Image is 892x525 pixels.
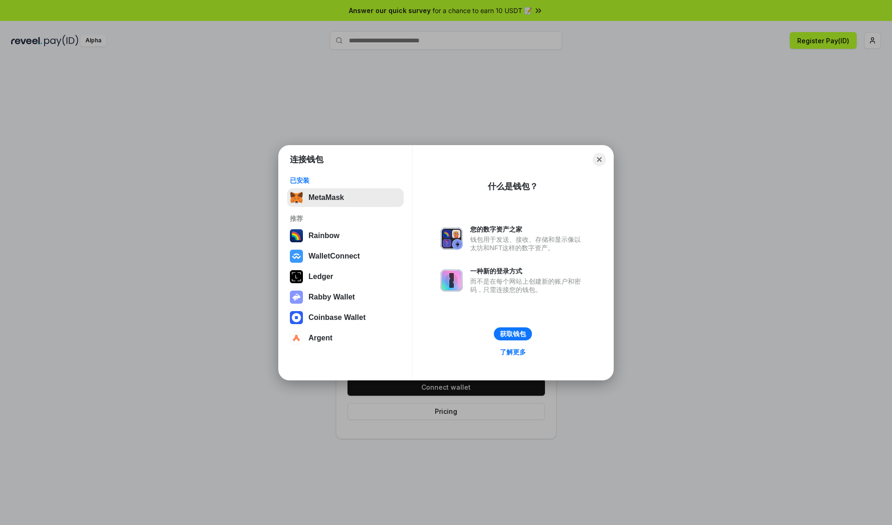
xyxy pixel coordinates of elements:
[308,193,344,202] div: MetaMask
[290,176,401,185] div: 已安装
[290,250,303,263] img: svg+xml,%3Csvg%20width%3D%2228%22%20height%3D%2228%22%20viewBox%3D%220%200%2028%2028%22%20fill%3D...
[287,267,404,286] button: Ledger
[290,214,401,223] div: 推荐
[500,348,526,356] div: 了解更多
[290,291,303,304] img: svg+xml,%3Csvg%20xmlns%3D%22http%3A%2F%2Fwww.w3.org%2F2000%2Fsvg%22%20fill%3D%22none%22%20viewBox...
[308,272,333,281] div: Ledger
[290,311,303,324] img: svg+xml,%3Csvg%20width%3D%2228%22%20height%3D%2228%22%20viewBox%3D%220%200%2028%2028%22%20fill%3D...
[488,181,538,192] div: 什么是钱包？
[308,334,333,342] div: Argent
[287,188,404,207] button: MetaMask
[308,232,340,240] div: Rainbow
[287,329,404,347] button: Argent
[494,327,532,340] button: 获取钱包
[470,267,585,275] div: 一种新的登录方式
[290,154,323,165] h1: 连接钱包
[287,247,404,266] button: WalletConnect
[308,313,366,322] div: Coinbase Wallet
[290,270,303,283] img: svg+xml,%3Csvg%20xmlns%3D%22http%3A%2F%2Fwww.w3.org%2F2000%2Fsvg%22%20width%3D%2228%22%20height%3...
[440,227,463,250] img: svg+xml,%3Csvg%20xmlns%3D%22http%3A%2F%2Fwww.w3.org%2F2000%2Fsvg%22%20fill%3D%22none%22%20viewBox...
[470,225,585,233] div: 您的数字资产之家
[308,252,360,260] div: WalletConnect
[593,153,606,166] button: Close
[290,191,303,204] img: svg+xml,%3Csvg%20fill%3D%22none%22%20height%3D%2233%22%20viewBox%3D%220%200%2035%2033%22%20width%...
[308,293,355,301] div: Rabby Wallet
[287,308,404,327] button: Coinbase Wallet
[494,346,531,358] a: 了解更多
[287,288,404,306] button: Rabby Wallet
[470,235,585,252] div: 钱包用于发送、接收、存储和显示像以太坊和NFT这样的数字资产。
[287,226,404,245] button: Rainbow
[500,330,526,338] div: 获取钱包
[440,269,463,292] img: svg+xml,%3Csvg%20xmlns%3D%22http%3A%2F%2Fwww.w3.org%2F2000%2Fsvg%22%20fill%3D%22none%22%20viewBox...
[290,229,303,242] img: svg+xml,%3Csvg%20width%3D%22120%22%20height%3D%22120%22%20viewBox%3D%220%200%20120%20120%22%20fil...
[470,277,585,294] div: 而不是在每个网站上创建新的账户和密码，只需连接您的钱包。
[290,332,303,345] img: svg+xml,%3Csvg%20width%3D%2228%22%20height%3D%2228%22%20viewBox%3D%220%200%2028%2028%22%20fill%3D...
